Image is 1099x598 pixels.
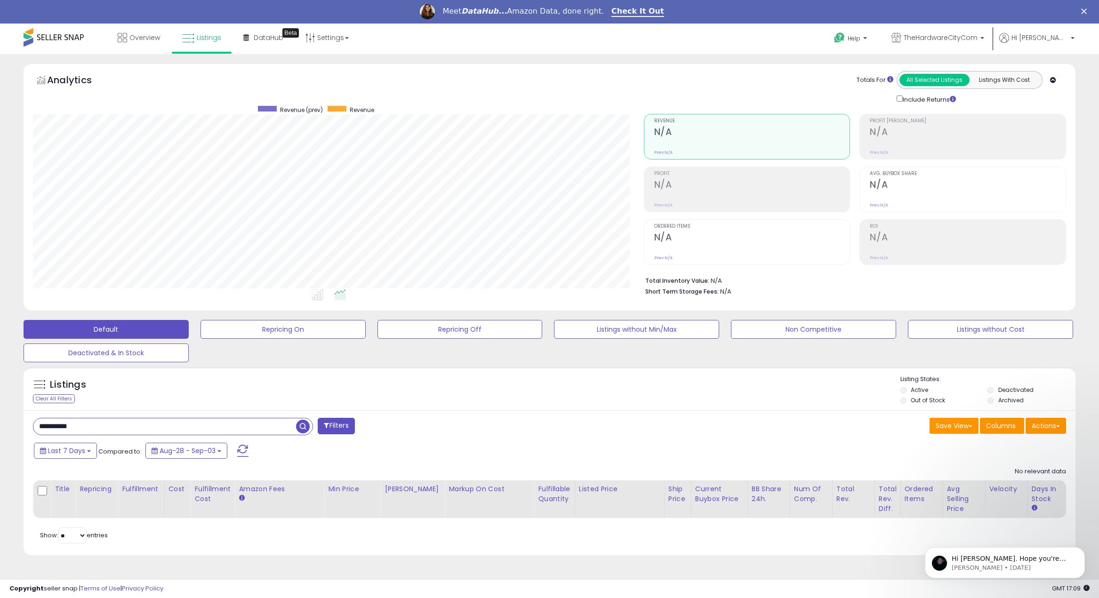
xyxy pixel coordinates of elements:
[989,484,1024,494] div: Velocity
[282,28,299,38] div: Tooltip anchor
[145,443,227,459] button: Aug-28 - Sep-03
[1081,8,1091,14] div: Close
[579,484,660,494] div: Listed Price
[870,127,1066,139] h2: N/A
[122,584,163,593] a: Privacy Policy
[111,24,167,52] a: Overview
[9,584,44,593] strong: Copyright
[654,202,673,208] small: Prev: N/A
[826,25,876,54] a: Help
[80,484,114,494] div: Repricing
[836,484,871,504] div: Total Rev.
[129,33,160,42] span: Overview
[50,378,86,391] h5: Listings
[911,396,945,404] label: Out of Stock
[654,179,850,192] h2: N/A
[848,34,860,42] span: Help
[870,171,1066,176] span: Avg. Buybox Share
[870,255,888,261] small: Prev: N/A
[98,447,142,456] span: Compared to:
[1032,484,1066,504] div: Days In Stock
[870,119,1066,124] span: Profit [PERSON_NAME]
[908,320,1073,339] button: Listings without Cost
[654,255,673,261] small: Prev: N/A
[947,484,981,514] div: Avg Selling Price
[911,386,928,394] label: Active
[999,33,1075,54] a: Hi [PERSON_NAME]
[654,232,850,245] h2: N/A
[654,119,850,124] span: Revenue
[870,202,888,208] small: Prev: N/A
[645,274,1059,286] li: N/A
[420,4,435,19] img: Profile image for Georgie
[201,320,366,339] button: Repricing On
[445,480,534,518] th: The percentage added to the cost of goods (COGS) that forms the calculator for Min & Max prices.
[654,150,673,155] small: Prev: N/A
[47,73,110,89] h5: Analytics
[34,443,97,459] button: Last 7 Days
[998,386,1034,394] label: Deactivated
[645,277,709,285] b: Total Inventory Value:
[461,7,507,16] i: DataHub...
[911,527,1099,593] iframe: Intercom notifications message
[298,24,356,52] a: Settings
[24,343,189,362] button: Deactivated & In Stock
[879,484,897,514] div: Total Rev. Diff.
[377,320,543,339] button: Repricing Off
[1026,418,1066,434] button: Actions
[236,24,290,52] a: DataHub
[55,484,72,494] div: Title
[794,484,828,504] div: Num of Comp.
[720,287,731,296] span: N/A
[385,484,441,494] div: [PERSON_NAME]
[695,484,744,504] div: Current Buybox Price
[239,484,320,494] div: Amazon Fees
[884,24,991,54] a: TheHardwareCityCom
[194,484,231,504] div: Fulfillment Cost
[328,484,377,494] div: Min Price
[899,74,970,86] button: All Selected Listings
[24,320,189,339] button: Default
[834,32,845,44] i: Get Help
[998,396,1024,404] label: Archived
[654,224,850,229] span: Ordered Items
[752,484,786,504] div: BB Share 24h.
[40,531,108,540] span: Show: entries
[318,418,354,434] button: Filters
[900,375,1075,384] p: Listing States:
[554,320,719,339] button: Listings without Min/Max
[538,484,570,504] div: Fulfillable Quantity
[611,7,664,17] a: Check It Out
[1011,33,1068,42] span: Hi [PERSON_NAME]
[1015,467,1066,476] div: No relevant data
[280,106,323,114] span: Revenue (prev)
[442,7,604,16] div: Meet Amazon Data, done right.
[239,494,244,502] small: Amazon Fees.
[905,484,939,504] div: Ordered Items
[986,421,1016,431] span: Columns
[904,33,978,42] span: TheHardwareCityCom
[175,24,228,52] a: Listings
[857,76,893,85] div: Totals For
[33,394,75,403] div: Clear All Filters
[645,287,719,295] b: Short Term Storage Fees:
[1032,504,1037,512] small: Days In Stock.
[980,418,1024,434] button: Columns
[654,127,850,139] h2: N/A
[870,179,1066,192] h2: N/A
[48,446,85,455] span: Last 7 Days
[350,106,374,114] span: Revenue
[9,584,163,593] div: seller snap | |
[930,418,979,434] button: Save View
[969,74,1039,86] button: Listings With Cost
[870,224,1066,229] span: ROI
[890,94,967,104] div: Include Returns
[197,33,221,42] span: Listings
[254,33,283,42] span: DataHub
[870,232,1066,245] h2: N/A
[654,171,850,176] span: Profit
